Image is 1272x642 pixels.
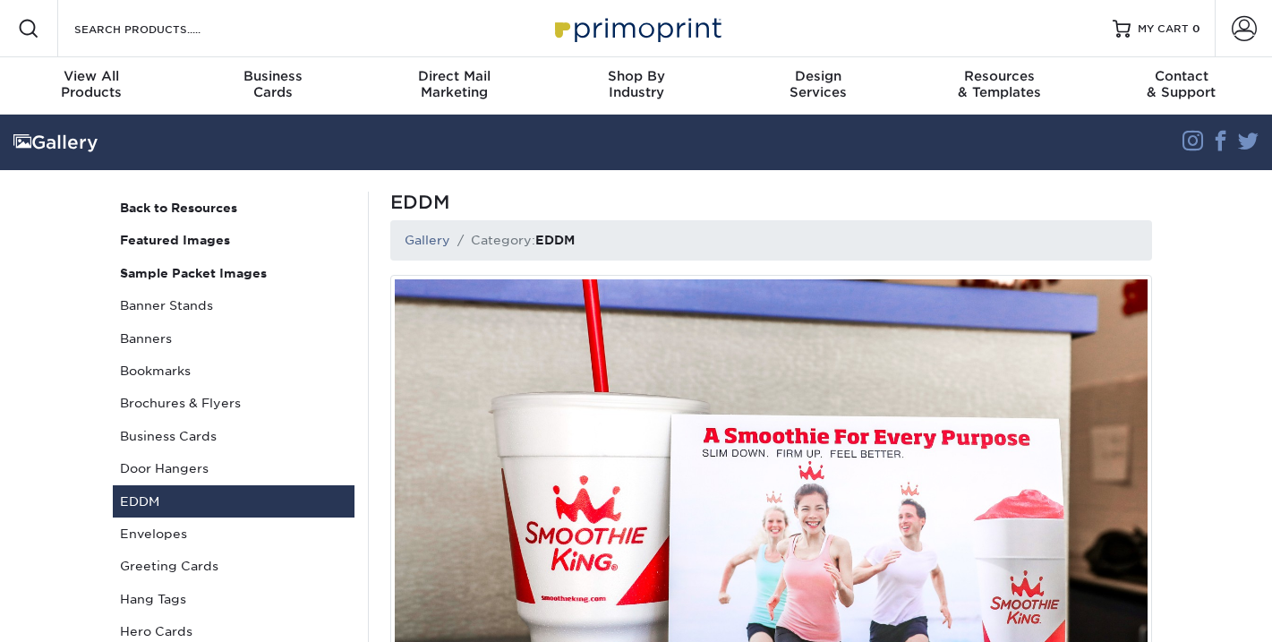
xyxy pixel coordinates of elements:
[909,68,1090,100] div: & Templates
[363,57,545,115] a: Direct MailMarketing
[113,452,354,484] a: Door Hangers
[909,57,1090,115] a: Resources& Templates
[363,68,545,100] div: Marketing
[545,68,727,84] span: Shop By
[405,233,450,247] a: Gallery
[120,266,267,280] strong: Sample Packet Images
[727,68,909,84] span: Design
[450,231,575,249] li: Category:
[1138,21,1189,37] span: MY CART
[113,257,354,289] a: Sample Packet Images
[113,192,354,224] a: Back to Resources
[727,57,909,115] a: DesignServices
[113,550,354,582] a: Greeting Cards
[909,68,1090,84] span: Resources
[113,485,354,518] a: EDDM
[113,289,354,321] a: Banner Stands
[113,420,354,452] a: Business Cards
[182,68,363,84] span: Business
[1090,68,1272,100] div: & Support
[1090,68,1272,84] span: Contact
[1090,57,1272,115] a: Contact& Support
[113,387,354,419] a: Brochures & Flyers
[113,355,354,387] a: Bookmarks
[727,68,909,100] div: Services
[547,9,726,47] img: Primoprint
[182,57,363,115] a: BusinessCards
[73,18,247,39] input: SEARCH PRODUCTS.....
[113,518,354,550] a: Envelopes
[390,192,1152,213] h1: EDDM
[120,233,230,247] strong: Featured Images
[1192,22,1200,35] span: 0
[545,68,727,100] div: Industry
[182,68,363,100] div: Cards
[113,224,354,256] a: Featured Images
[535,233,575,247] strong: EDDM
[113,322,354,355] a: Banners
[545,57,727,115] a: Shop ByIndustry
[113,583,354,615] a: Hang Tags
[363,68,545,84] span: Direct Mail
